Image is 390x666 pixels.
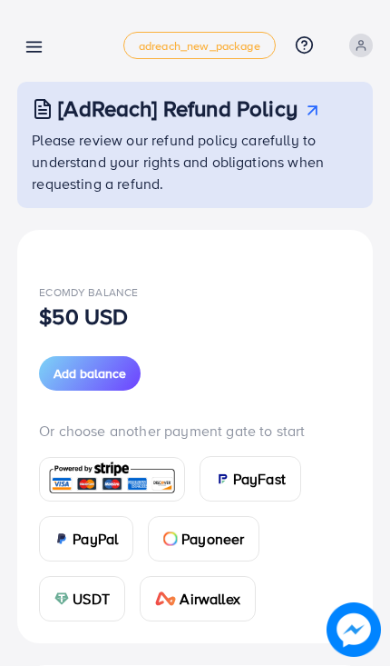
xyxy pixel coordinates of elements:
img: card [163,532,178,546]
span: PayPal [73,528,118,550]
img: card [54,532,69,546]
a: cardPayoneer [148,516,259,562]
a: card [39,457,185,502]
a: cardPayFast [200,456,301,502]
span: Payoneer [181,528,244,550]
a: cardAirwallex [140,576,256,621]
a: adreach_new_package [123,32,276,59]
img: image [327,602,381,657]
span: USDT [73,588,110,610]
span: adreach_new_package [139,40,260,52]
p: Or choose another payment gate to start [39,420,351,442]
p: $50 USD [39,305,128,327]
img: card [54,591,69,606]
span: PayFast [233,468,286,490]
button: Add balance [39,356,141,391]
a: cardPayPal [39,516,133,562]
img: card [45,460,179,499]
span: Airwallex [180,588,239,610]
span: Ecomdy Balance [39,284,138,300]
a: cardUSDT [39,576,125,621]
p: Please review our refund policy carefully to understand your rights and obligations when requesti... [32,129,362,194]
img: card [215,472,229,486]
h3: [AdReach] Refund Policy [58,95,297,122]
span: Add balance [54,364,126,383]
img: card [155,591,177,606]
